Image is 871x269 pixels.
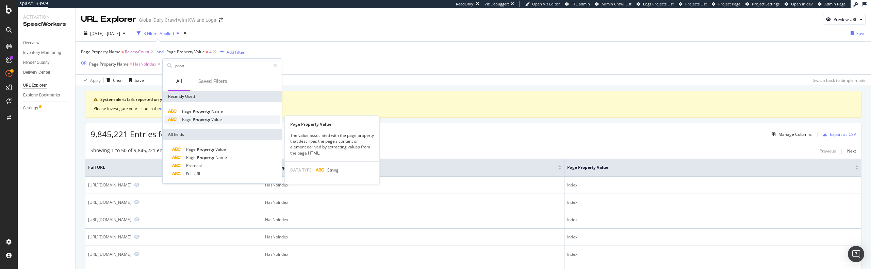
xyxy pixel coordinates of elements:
[81,14,136,25] div: URL Explorer
[134,200,139,204] a: Preview https://www.nike.com/dk/t/milwaukee-bucks-icon-edition-nba-swingman-shorts-g2KZrG
[134,182,139,187] a: Preview https://www.nike.com/nl/en/t/jordan-rise-structured-metal-jumpman-hat-CxJGhl
[81,60,86,66] button: OR
[290,167,313,173] span: DATA TYPE:
[134,234,139,239] a: Preview https://www.nike.com/id/t/sb-vertebrae-shoes-Zlnwhs
[834,17,857,22] div: Preview URL
[139,17,216,23] div: Global Daily Crawl with KW and Logs
[91,147,173,155] div: Showing 1 to 50 of 9,845,221 entries
[265,251,561,257] div: HasNoIndex
[327,167,339,173] span: String
[823,14,866,25] button: Preview URL
[125,47,149,57] span: ReviewCount
[113,77,123,83] div: Clear
[685,1,707,6] span: Projects List
[567,199,858,205] div: Index
[197,146,215,152] span: Property
[197,155,215,160] span: Property
[186,155,197,160] span: Page
[572,1,590,6] span: FTL admin
[567,164,845,171] span: Page Property Value
[81,28,128,39] button: [DATE] - [DATE]
[81,75,101,86] button: Apply
[813,77,866,83] div: Switch back to Simple mode
[160,105,186,112] button: control center
[810,75,866,86] button: Switch back to Simple mode
[85,91,861,118] div: warning banner
[217,48,245,56] button: Add Filter
[567,234,858,240] div: Index
[265,182,561,188] div: HasNoIndex
[23,59,50,66] div: Render Quality
[23,92,60,99] div: Explorer Bookmarks
[848,28,866,39] button: Save
[285,132,379,156] div: The value associated with the page property that describes the page’s content or element derived ...
[88,251,131,257] div: [URL][DOMAIN_NAME]
[163,91,282,102] div: Recently Used
[456,1,474,7] div: ReadOnly:
[104,75,123,86] button: Clear
[194,171,201,177] span: URL
[81,49,120,55] span: Page Property Name
[820,129,856,140] button: Export as CSV
[285,121,379,127] div: Page Property Value
[88,182,131,188] div: [URL][DOMAIN_NAME]
[847,147,856,155] button: Next
[133,59,156,69] span: HasNoIndex
[824,1,845,6] span: Admin Page
[186,171,194,177] span: Full
[712,1,740,7] a: Project Page
[100,96,853,103] div: System alert: fails reported on your tested URLs
[88,217,131,222] div: [URL][DOMAIN_NAME]
[820,148,836,154] div: Previous
[23,69,70,76] a: Delivery Center
[182,30,188,37] div: times
[211,116,222,122] span: Value
[126,75,144,86] button: Save
[23,20,70,28] div: SpeedWorkers
[121,49,124,55] span: =
[90,31,120,36] span: [DATE] - [DATE]
[23,69,50,76] div: Delivery Center
[134,28,182,39] button: 3 Filters Applied
[785,1,813,7] a: Open in dev
[602,1,631,6] span: Admin Crawl List
[90,77,101,83] div: Apply
[130,61,132,67] span: =
[157,49,164,55] button: and
[567,182,858,188] div: Index
[769,130,812,139] button: Manage Columns
[23,49,70,56] a: Inventory Monitoring
[227,49,245,55] div: Add Filter
[135,77,144,83] div: Save
[134,252,139,256] a: Preview https://www.nike.com/be/t/pegasus-41-hardloopschoenen-heren-Jdn3qq
[265,234,561,240] div: HasNoIndex
[88,199,131,205] div: [URL][DOMAIN_NAME]
[567,251,858,257] div: Index
[94,105,853,112] div: Please investigate your issue in the or contact .
[176,78,182,85] div: All
[91,128,181,140] span: 9,845,221 Entries found
[162,60,189,68] button: Add Filter
[23,82,70,89] a: URL Explorer
[23,39,70,47] a: Overview
[198,78,227,85] div: Saved Filters
[88,164,246,171] span: Full URL
[23,82,47,89] div: URL Explorer
[818,1,845,7] a: Admin Page
[186,146,197,152] span: Page
[525,1,560,7] a: Open Viz Editor
[643,1,674,6] span: Logs Projects List
[186,163,202,168] span: Protocol
[484,1,509,7] div: Viz Debugger:
[193,108,211,114] span: Property
[175,60,270,71] input: Search by field name
[637,1,674,7] a: Logs Projects List
[134,217,139,222] a: Preview https://www.nike.com/at/t/tour-dri-fit-golf-poloshirt-vGnHJpf9
[745,1,779,7] a: Project Settings
[215,155,227,160] span: Name
[265,164,548,171] span: Page Property Name
[166,49,205,55] span: Page Property Value
[679,1,707,7] a: Projects List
